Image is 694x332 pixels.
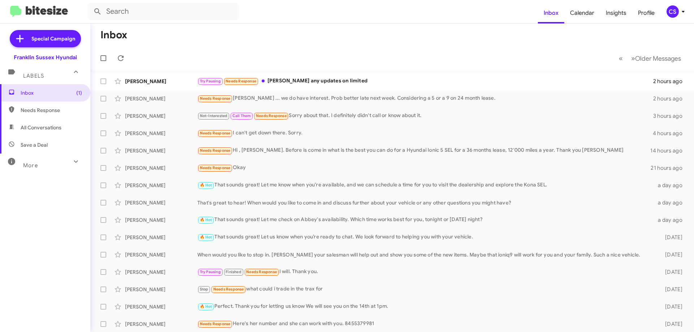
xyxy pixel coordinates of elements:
div: [PERSON_NAME] [125,286,197,293]
div: what could i trade in the trax for [197,285,654,293]
div: Okay [197,164,651,172]
a: Profile [632,3,660,23]
div: [DATE] [654,303,688,310]
h1: Inbox [100,29,127,41]
div: I can't get down there. Sorry. [197,129,653,137]
div: [PERSON_NAME] [125,130,197,137]
span: « [619,54,623,63]
div: [PERSON_NAME] [125,268,197,276]
div: [DATE] [654,251,688,258]
span: 🔥 Hot [200,183,212,187]
div: [PERSON_NAME] [125,216,197,224]
input: Search [87,3,239,20]
div: Here's her number and she can work with you. 8455379981 [197,320,654,328]
div: [PERSON_NAME] [125,95,197,102]
div: [PERSON_NAME] ... we do have interest. Prob better late next week. Considering a 5 or a 9 on 24 m... [197,94,653,103]
div: Perfect. Thank you for letting us know We will see you on the 14th at 1pm. [197,302,654,311]
span: Labels [23,73,44,79]
div: 2 hours ago [653,95,688,102]
div: Franklin Sussex Hyundai [14,54,77,61]
span: Finished [226,270,241,274]
span: 🔥 Hot [200,304,212,309]
div: a day ago [654,216,688,224]
div: 21 hours ago [651,164,688,172]
span: Not-Interested [200,113,228,118]
div: [PERSON_NAME] any updates on limited [197,77,653,85]
span: Needs Response [226,79,256,83]
span: (1) [76,89,82,96]
div: a day ago [654,182,688,189]
div: 2 hours ago [653,78,688,85]
button: Next [627,51,685,66]
span: Needs Response [256,113,287,118]
div: CS [667,5,679,18]
div: 4 hours ago [653,130,688,137]
div: That sounds great! Let me know when you're available, and we can schedule a time for you to visit... [197,181,654,189]
div: [PERSON_NAME] [125,234,197,241]
span: Special Campaign [31,35,75,42]
span: 🔥 Hot [200,217,212,222]
span: All Conversations [21,124,61,131]
div: [DATE] [654,268,688,276]
div: When would you like to stop in. [PERSON_NAME] your salesman will help out and show you some of th... [197,251,654,258]
span: Save a Deal [21,141,48,148]
div: [PERSON_NAME] [125,164,197,172]
a: Inbox [538,3,564,23]
span: Needs Response [21,107,82,114]
a: Special Campaign [10,30,81,47]
div: [PERSON_NAME] [125,112,197,120]
span: Needs Response [200,165,231,170]
div: Hi , [PERSON_NAME]. Before is come in what is the best you can do for a Hyundai Ionic 5 SEL for a... [197,146,650,155]
span: Needs Response [213,287,244,292]
div: a day ago [654,199,688,206]
div: [PERSON_NAME] [125,147,197,154]
span: Try Pausing [200,270,221,274]
div: [PERSON_NAME] [125,78,197,85]
div: [PERSON_NAME] [125,320,197,328]
div: [PERSON_NAME] [125,303,197,310]
div: [PERSON_NAME] [125,251,197,258]
div: Sorry about that. I definitely didn't call or know about it. [197,112,653,120]
a: Insights [600,3,632,23]
span: Needs Response [246,270,277,274]
span: Needs Response [200,131,231,135]
div: [PERSON_NAME] [125,199,197,206]
span: Call Them [232,113,251,118]
nav: Page navigation example [615,51,685,66]
a: Calendar [564,3,600,23]
span: Needs Response [200,322,231,326]
span: Older Messages [635,55,681,62]
span: » [631,54,635,63]
button: CS [660,5,686,18]
span: Inbox [21,89,82,96]
span: Needs Response [200,96,231,101]
div: [DATE] [654,286,688,293]
div: [PERSON_NAME] [125,182,197,189]
div: That sounds great! Let me check on Abbey's availability. Which time works best for you, tonight o... [197,216,654,224]
span: 🔥 Hot [200,235,212,240]
button: Previous [614,51,627,66]
div: That sounds great! Let us know when you’re ready to chat. We look forward to helping you with you... [197,233,654,241]
div: I will. Thank you. [197,268,654,276]
div: [DATE] [654,234,688,241]
span: Try Pausing [200,79,221,83]
div: 14 hours ago [650,147,688,154]
div: 3 hours ago [653,112,688,120]
span: Stop [200,287,209,292]
div: That's great to hear! When would you like to come in and discuss further about your vehicle or an... [197,199,654,206]
div: [DATE] [654,320,688,328]
span: Needs Response [200,148,231,153]
span: More [23,162,38,169]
